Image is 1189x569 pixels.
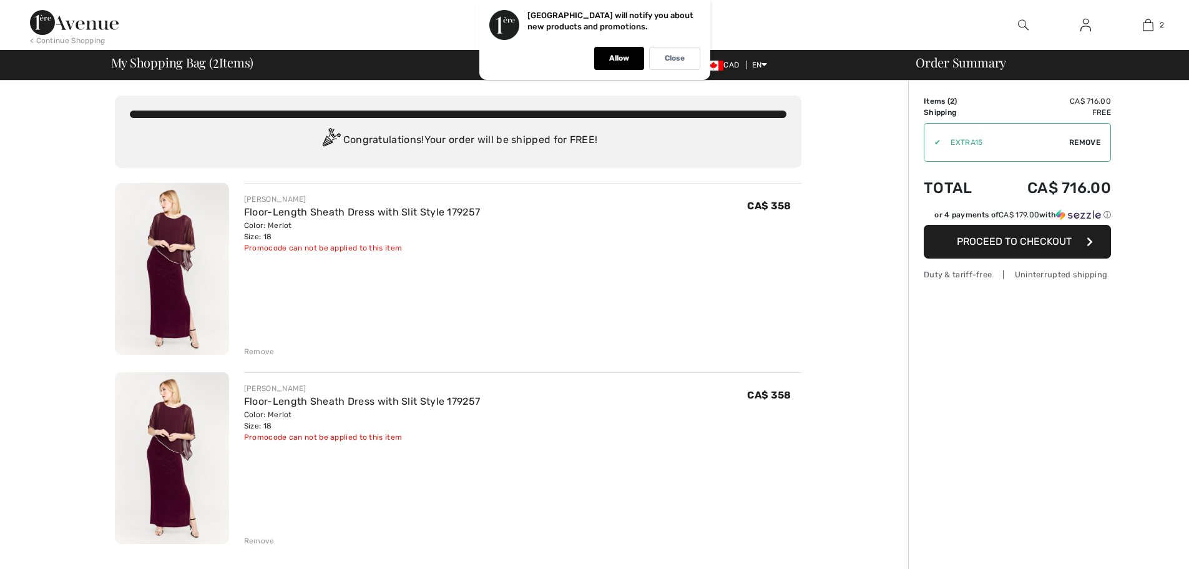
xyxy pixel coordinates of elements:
div: Color: Merlot Size: 18 [244,409,480,432]
div: Order Summary [901,56,1182,69]
div: Promocode can not be applied to this item [244,242,480,254]
a: 2 [1117,17,1178,32]
span: 2 [950,97,954,106]
span: Remove [1069,137,1100,148]
img: My Info [1080,17,1091,32]
p: Allow [609,54,629,63]
span: Proceed to Checkout [957,235,1072,247]
p: [GEOGRAPHIC_DATA] will notify you about new products and promotions. [527,11,693,31]
td: Items ( ) [924,96,992,107]
p: Close [665,54,685,63]
td: CA$ 716.00 [992,167,1111,209]
div: Promocode can not be applied to this item [244,432,480,443]
div: Remove [244,346,275,357]
div: Color: Merlot Size: 18 [244,220,480,242]
span: 2 [213,53,219,69]
td: CA$ 716.00 [992,96,1111,107]
img: Sezzle [1056,209,1101,220]
td: Shipping [924,107,992,118]
div: Remove [244,535,275,547]
a: Sign In [1070,17,1101,33]
img: search the website [1018,17,1029,32]
img: Floor-Length Sheath Dress with Slit Style 179257 [115,372,229,544]
span: CAD [703,61,744,69]
div: or 4 payments ofCA$ 179.00withSezzle Click to learn more about Sezzle [924,209,1111,225]
div: ✔ [924,137,941,148]
td: Free [992,107,1111,118]
a: Floor-Length Sheath Dress with Slit Style 179257 [244,395,480,407]
div: [PERSON_NAME] [244,383,480,394]
div: Congratulations! Your order will be shipped for FREE! [130,128,786,153]
a: Floor-Length Sheath Dress with Slit Style 179257 [244,206,480,218]
img: Floor-Length Sheath Dress with Slit Style 179257 [115,183,229,355]
img: 1ère Avenue [30,10,119,35]
img: My Bag [1143,17,1153,32]
div: < Continue Shopping [30,35,105,46]
span: EN [752,61,768,69]
span: My Shopping Bag ( Items) [111,56,254,69]
input: Promo code [941,124,1069,161]
button: Proceed to Checkout [924,225,1111,259]
span: CA$ 358 [747,389,791,401]
img: Congratulation2.svg [318,128,343,153]
img: Canadian Dollar [703,61,723,71]
div: Duty & tariff-free | Uninterrupted shipping [924,269,1111,280]
span: CA$ 179.00 [999,210,1039,219]
div: or 4 payments of with [934,209,1111,220]
span: 2 [1160,19,1164,31]
div: [PERSON_NAME] [244,194,480,205]
span: CA$ 358 [747,200,791,212]
td: Total [924,167,992,209]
